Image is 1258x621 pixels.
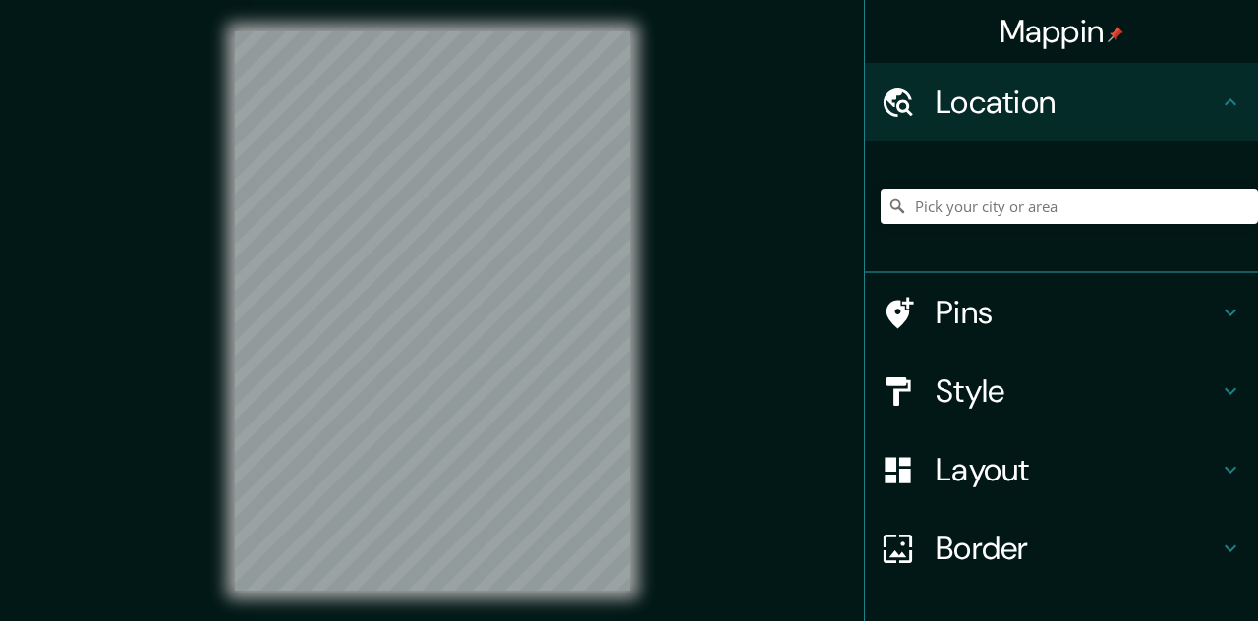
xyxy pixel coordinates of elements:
h4: Style [936,371,1219,411]
div: Style [865,352,1258,430]
h4: Location [936,83,1219,122]
h4: Border [936,529,1219,568]
input: Pick your city or area [881,189,1258,224]
div: Pins [865,273,1258,352]
div: Layout [865,430,1258,509]
h4: Layout [936,450,1219,489]
h4: Pins [936,293,1219,332]
canvas: Map [235,31,630,591]
img: pin-icon.png [1108,27,1123,42]
div: Location [865,63,1258,141]
h4: Mappin [1000,12,1124,51]
div: Border [865,509,1258,588]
